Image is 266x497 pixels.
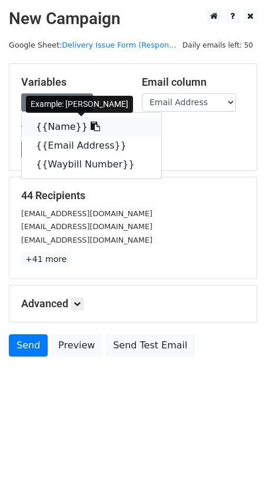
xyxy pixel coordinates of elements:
small: [EMAIL_ADDRESS][DOMAIN_NAME] [21,236,152,244]
h5: Advanced [21,297,245,310]
span: Daily emails left: 50 [178,39,257,52]
small: Google Sheet: [9,41,176,49]
a: {{Email Address}} [22,136,161,155]
a: +41 more [21,252,71,267]
h5: 44 Recipients [21,189,245,202]
h5: Email column [142,76,245,89]
a: Delivery Issue Form (Respon... [62,41,176,49]
a: Send [9,334,48,357]
h5: Variables [21,76,124,89]
a: Send Test Email [105,334,195,357]
small: [EMAIL_ADDRESS][DOMAIN_NAME] [21,222,152,231]
div: Example: [PERSON_NAME] [26,96,133,113]
small: [EMAIL_ADDRESS][DOMAIN_NAME] [21,209,152,218]
a: {{Waybill Number}} [22,155,161,174]
a: Daily emails left: 50 [178,41,257,49]
h2: New Campaign [9,9,257,29]
a: Copy/paste... [21,93,93,112]
a: Preview [51,334,102,357]
a: {{Name}} [22,117,161,136]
